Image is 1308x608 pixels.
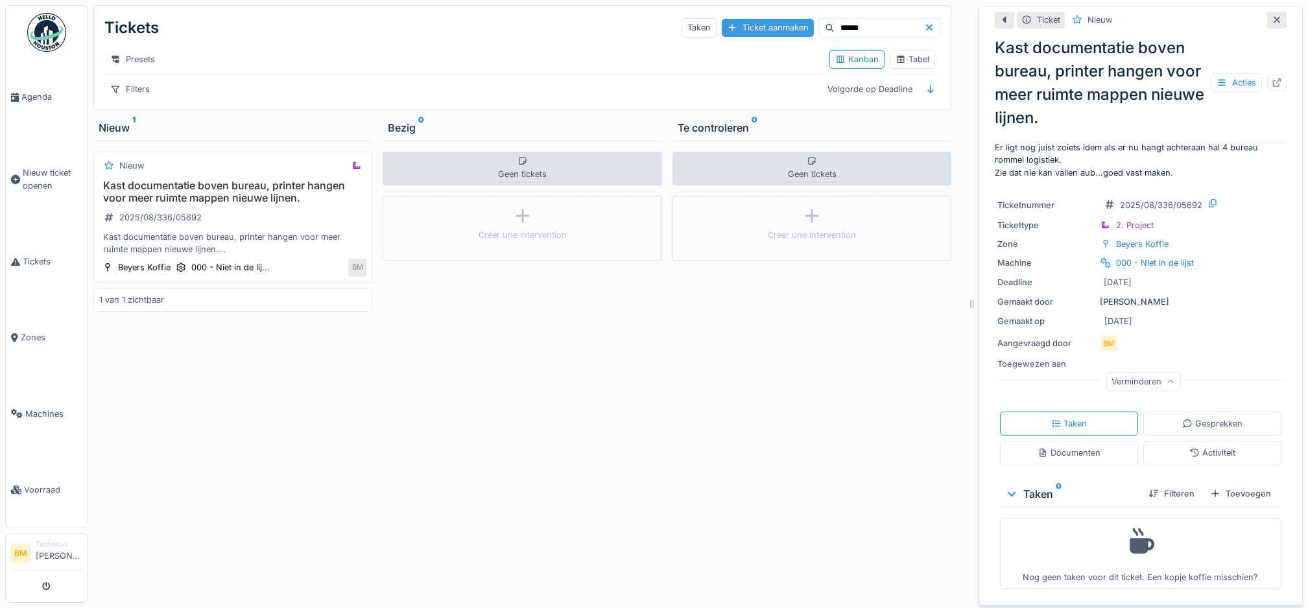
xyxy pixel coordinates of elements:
[36,539,82,567] li: [PERSON_NAME]
[27,13,66,52] img: Badge_color-CXgf-gQk.svg
[132,120,136,135] sup: 1
[1100,334,1118,353] div: BM
[99,120,367,135] div: Nieuw
[1104,276,1132,288] div: [DATE]
[6,135,88,224] a: Nieuw ticket openen
[822,80,918,99] div: Volgorde op Deadline
[1008,524,1273,584] div: Nog geen taken voor dit ticket. Een kopje koffie misschien?
[997,358,1095,370] div: Toegewezen aan
[6,452,88,528] a: Voorraad
[752,120,757,135] sup: 0
[118,261,171,274] div: Beyers Koffie
[995,36,1287,130] div: Kast documentatie boven bureau, printer hangen voor meer ruimte mappen nieuwe lijnen.
[24,484,82,496] span: Voorraad
[36,539,82,549] div: Technicus
[1037,14,1060,26] div: Ticket
[1116,238,1169,250] div: Beyers Koffie
[104,80,156,99] div: Filters
[997,276,1095,288] div: Deadline
[1088,14,1112,26] div: Nieuw
[104,50,161,69] div: Presets
[388,120,656,135] div: Bezig
[104,11,159,45] div: Tickets
[997,337,1095,349] div: Aangevraagd door
[678,120,946,135] div: Te controleren
[672,152,951,185] div: Geen tickets
[1104,315,1132,327] div: [DATE]
[21,91,82,103] span: Agenda
[1120,199,1202,211] div: 2025/08/336/05692
[6,224,88,299] a: Tickets
[191,261,270,274] div: 000 - Niet in de lij...
[119,159,144,172] div: Nieuw
[997,296,1284,308] div: [PERSON_NAME]
[997,315,1095,327] div: Gemaakt op
[479,229,567,241] div: Créer une intervention
[1189,447,1235,459] div: Activiteit
[835,53,879,65] div: Kanban
[25,408,82,420] span: Machines
[1038,447,1100,459] div: Documenten
[383,152,661,185] div: Geen tickets
[6,59,88,135] a: Agenda
[99,294,164,306] div: 1 van 1 zichtbaar
[23,255,82,268] span: Tickets
[23,167,82,191] span: Nieuw ticket openen
[21,331,82,344] span: Zones
[11,544,30,563] li: BM
[896,53,929,65] div: Tabel
[11,539,82,570] a: BM Technicus[PERSON_NAME]
[722,19,814,36] div: Ticket aanmaken
[997,238,1095,250] div: Zone
[6,376,88,452] a: Machines
[1106,372,1181,391] div: Verminderen
[1005,486,1138,502] div: Taken
[99,180,366,204] h3: Kast documentatie boven bureau, printer hangen voor meer ruimte mappen nieuwe lijnen.
[997,199,1095,211] div: Ticketnummer
[1056,486,1062,502] sup: 0
[997,219,1095,231] div: Tickettype
[1116,219,1154,231] div: 2. Project
[1051,417,1088,430] div: Taken
[418,120,424,135] sup: 0
[768,229,856,241] div: Créer une intervention
[682,18,717,37] div: Taken
[1143,485,1200,502] div: Filteren
[997,296,1095,308] div: Gemaakt door
[1211,73,1262,92] div: Acties
[997,257,1095,269] div: Machine
[6,299,88,375] a: Zones
[1116,257,1194,269] div: 000 - Niet in de lijst
[348,259,366,277] div: BM
[1205,485,1276,502] div: Toevoegen
[1182,417,1243,430] div: Gesprekken
[99,231,366,255] div: Kast documentatie boven bureau, printer hangen voor meer ruimte mappen nieuwe lijnen. Mss maar vo...
[119,211,202,224] div: 2025/08/336/05692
